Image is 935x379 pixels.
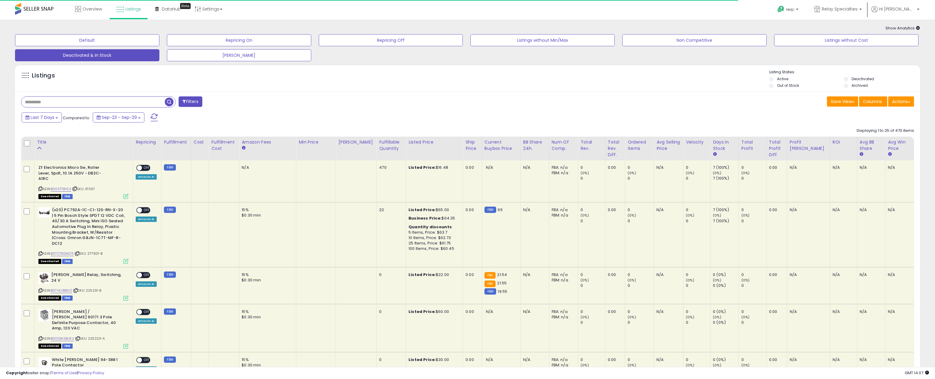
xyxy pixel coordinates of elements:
[786,7,794,12] span: Help
[6,370,104,376] div: seller snap | |
[180,3,191,9] div: Tooltip anchor
[774,34,918,46] button: Listings without Cost
[83,6,102,12] span: Overview
[319,34,463,46] button: Repricing Off
[6,370,28,376] strong: Copyright
[470,34,615,46] button: Listings without Min/Max
[162,6,181,12] span: DataHub
[125,6,141,12] span: Listings
[15,34,159,46] button: Default
[822,6,858,12] span: Relay Specialties
[777,5,785,13] i: Get Help
[879,6,915,12] span: Hi [PERSON_NAME]
[773,1,804,20] a: Help
[885,25,920,31] span: Show Analytics
[167,34,311,46] button: Repricing On
[167,49,311,61] button: [PERSON_NAME]
[15,49,159,61] button: Deactivated & In Stock
[622,34,767,46] button: Non Competitive
[871,6,919,20] a: Hi [PERSON_NAME]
